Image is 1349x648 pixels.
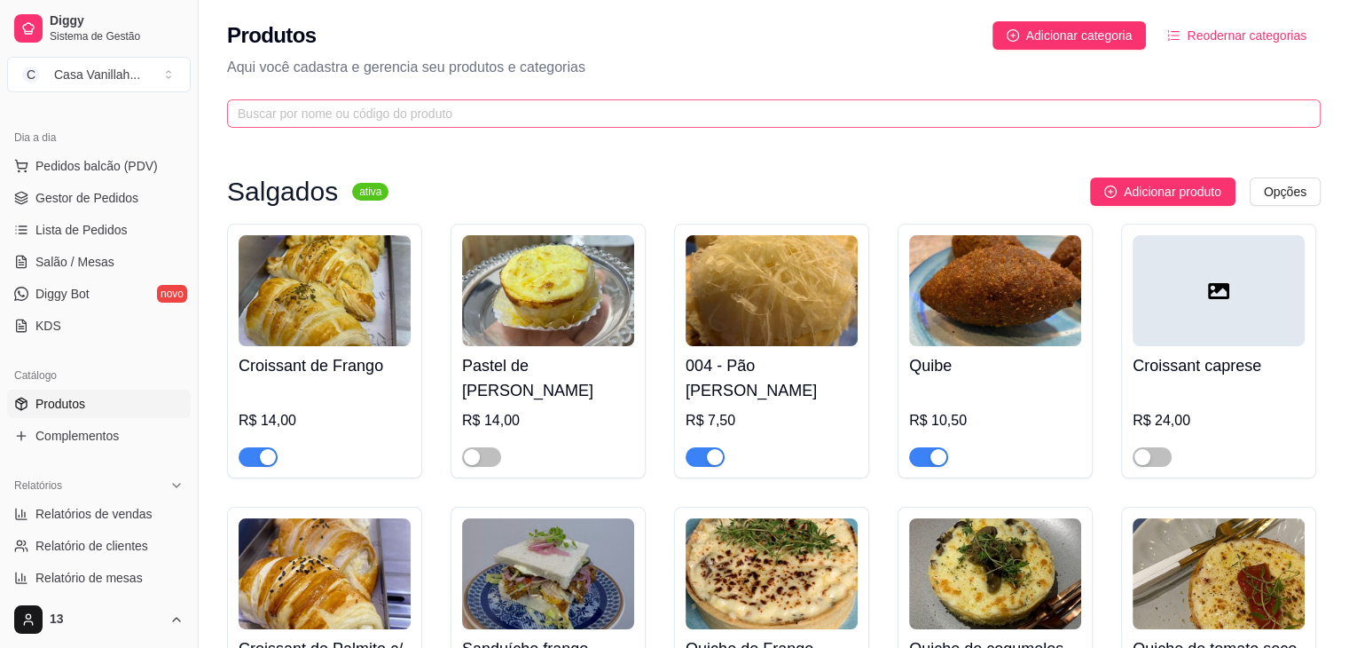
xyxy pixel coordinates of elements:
[7,123,191,152] div: Dia a dia
[35,221,128,239] span: Lista de Pedidos
[35,253,114,271] span: Salão / Mesas
[14,478,62,493] span: Relatórios
[462,410,634,431] div: R$ 14,00
[7,361,191,390] div: Catálogo
[7,280,191,308] a: Diggy Botnovo
[686,353,858,403] h4: 004 - Pão [PERSON_NAME]
[462,518,634,629] img: product-image
[239,353,411,378] h4: Croissant de Frango
[7,500,191,528] a: Relatórios de vendas
[22,66,40,83] span: C
[35,537,148,555] span: Relatório de clientes
[35,189,138,207] span: Gestor de Pedidos
[1187,26,1306,45] span: Reodernar categorias
[686,518,858,629] img: product-image
[50,29,184,43] span: Sistema de Gestão
[352,183,388,201] sup: ativa
[7,184,191,212] a: Gestor de Pedidos
[7,7,191,50] a: DiggySistema de Gestão
[7,422,191,450] a: Complementos
[7,152,191,180] button: Pedidos balcão (PDV)
[35,395,85,413] span: Produtos
[1153,21,1321,50] button: Reodernar categorias
[35,157,158,175] span: Pedidos balcão (PDV)
[227,181,338,202] h3: Salgados
[35,505,153,523] span: Relatórios de vendas
[7,312,191,340] a: KDS
[686,410,858,431] div: R$ 7,50
[35,569,143,587] span: Relatório de mesas
[238,104,1296,123] input: Buscar por nome ou código do produto
[1133,518,1305,629] img: product-image
[239,410,411,431] div: R$ 14,00
[54,66,140,83] div: Casa Vanillah ...
[1264,182,1306,202] span: Opções
[909,410,1081,431] div: R$ 10,50
[7,598,191,641] button: 13
[227,57,1321,78] p: Aqui você cadastra e gerencia seu produtos e categorias
[7,532,191,560] a: Relatório de clientes
[1133,353,1305,378] h4: Croissant caprese
[239,235,411,346] img: product-image
[1007,29,1019,42] span: plus-circle
[227,21,317,50] h2: Produtos
[35,285,90,303] span: Diggy Bot
[1167,29,1180,42] span: ordered-list
[462,235,634,346] img: product-image
[1104,186,1117,198] span: plus-circle
[35,427,119,445] span: Complementos
[35,317,61,335] span: KDS
[7,248,191,276] a: Salão / Mesas
[909,235,1081,346] img: product-image
[686,235,858,346] img: product-image
[462,353,634,403] h4: Pastel de [PERSON_NAME]
[239,518,411,629] img: product-image
[1250,178,1321,206] button: Opções
[1133,410,1305,431] div: R$ 24,00
[1124,182,1221,202] span: Adicionar produto
[7,57,191,92] button: Select a team
[7,216,191,244] a: Lista de Pedidos
[50,13,184,29] span: Diggy
[909,353,1081,378] h4: Quibe
[909,518,1081,629] img: product-image
[7,564,191,592] a: Relatório de mesas
[1090,178,1235,206] button: Adicionar produto
[1026,26,1133,45] span: Adicionar categoria
[7,390,191,418] a: Produtos
[992,21,1147,50] button: Adicionar categoria
[50,612,162,628] span: 13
